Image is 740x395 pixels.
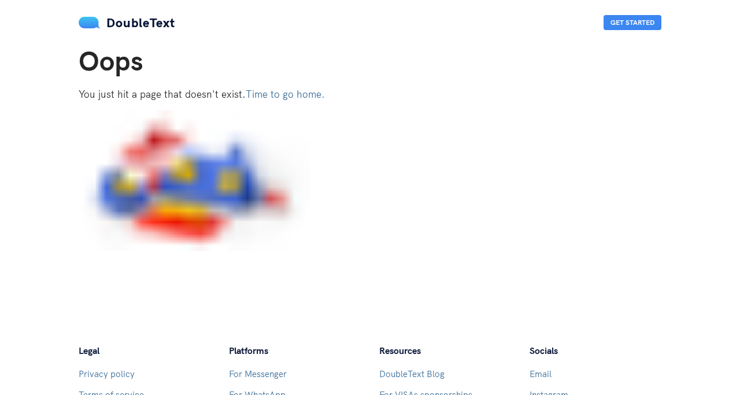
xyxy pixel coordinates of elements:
img: mS3x8y1f88AAAAABJRU5ErkJggg== [79,17,101,28]
span: Resources [379,345,421,356]
a: Privacy policy [79,368,135,379]
a: Email [530,368,552,379]
span: Platforms [229,345,268,356]
a: Time to go home. [246,88,325,100]
a: For Messenger [229,368,287,379]
p: You just hit a page that doesn't exist. [79,88,661,101]
span: DoubleText [106,14,175,31]
span: Legal [79,345,99,356]
button: Get Started [604,15,661,30]
h1: Oops [79,46,661,74]
a: DoubleText [79,14,175,31]
span: Socials [530,345,558,356]
a: DoubleText Blog [379,368,445,379]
